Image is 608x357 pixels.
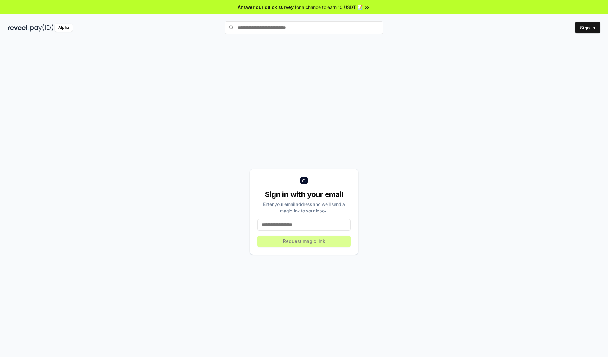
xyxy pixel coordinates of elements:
div: Enter your email address and we’ll send a magic link to your inbox. [257,201,351,214]
div: Sign in with your email [257,189,351,200]
img: pay_id [30,24,54,32]
button: Sign In [575,22,600,33]
span: for a chance to earn 10 USDT 📝 [295,4,363,10]
div: Alpha [55,24,73,32]
img: logo_small [300,177,308,184]
img: reveel_dark [8,24,29,32]
span: Answer our quick survey [238,4,294,10]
